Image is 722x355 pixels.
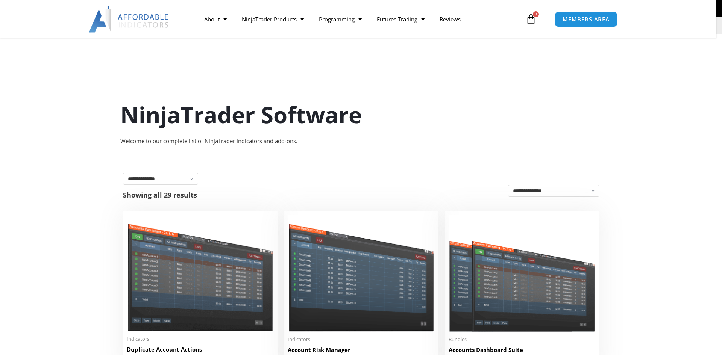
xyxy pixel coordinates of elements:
img: Account Risk Manager [288,215,435,331]
h2: Account Risk Manager [288,346,435,354]
a: Reviews [432,11,468,28]
a: MEMBERS AREA [555,12,617,27]
img: Duplicate Account Actions [127,215,274,331]
nav: Menu [197,11,524,28]
p: Showing all 29 results [123,192,197,198]
img: LogoAI | Affordable Indicators – NinjaTrader [89,6,170,33]
select: Shop order [508,185,599,197]
a: About [197,11,234,28]
img: Accounts Dashboard Suite [449,215,596,332]
span: MEMBERS AREA [563,17,610,22]
span: Indicators [127,336,274,342]
a: Programming [311,11,369,28]
div: Welcome to our complete list of NinjaTrader indicators and add-ons. [120,136,602,147]
span: Indicators [288,336,435,343]
h2: Duplicate Account Actions [127,346,274,353]
h1: NinjaTrader Software [120,99,602,130]
a: 0 [514,8,548,30]
a: Futures Trading [369,11,432,28]
a: NinjaTrader Products [234,11,311,28]
span: Bundles [449,336,596,343]
span: 0 [533,11,539,17]
h2: Accounts Dashboard Suite [449,346,596,354]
